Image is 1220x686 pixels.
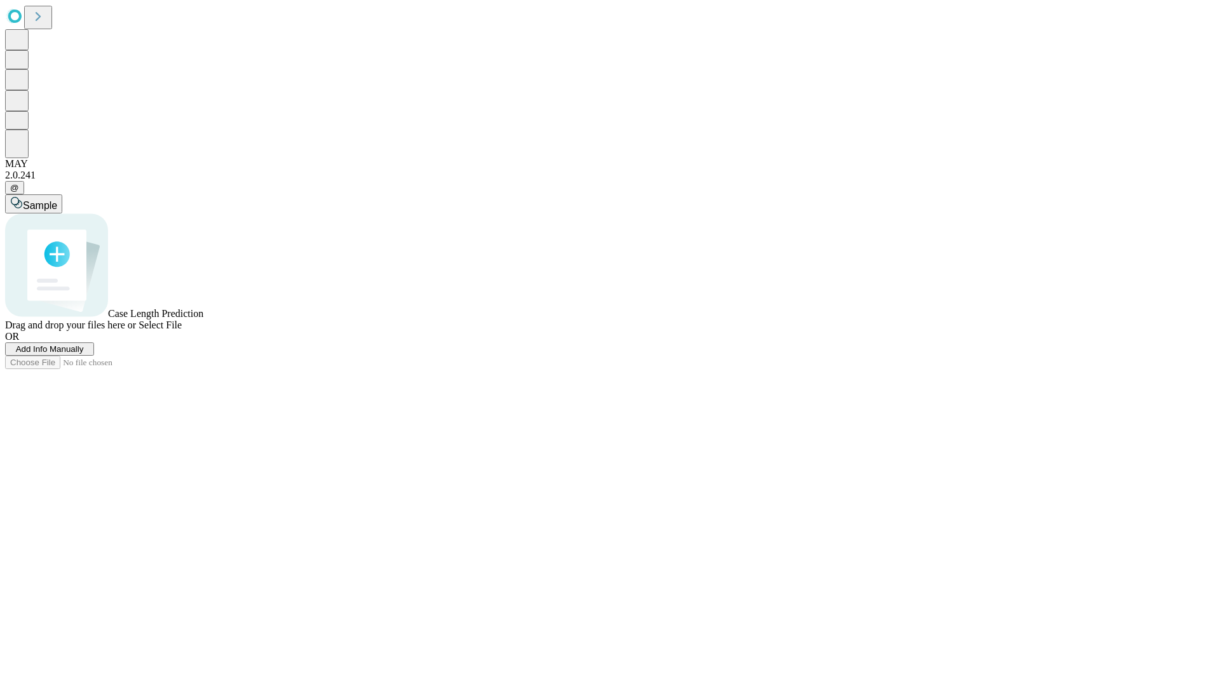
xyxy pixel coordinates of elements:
span: @ [10,183,19,192]
div: 2.0.241 [5,170,1215,181]
button: @ [5,181,24,194]
span: Add Info Manually [16,344,84,354]
span: Select File [139,319,182,330]
span: Case Length Prediction [108,308,203,319]
div: MAY [5,158,1215,170]
span: Drag and drop your files here or [5,319,136,330]
span: Sample [23,200,57,211]
button: Add Info Manually [5,342,94,356]
span: OR [5,331,19,342]
button: Sample [5,194,62,213]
